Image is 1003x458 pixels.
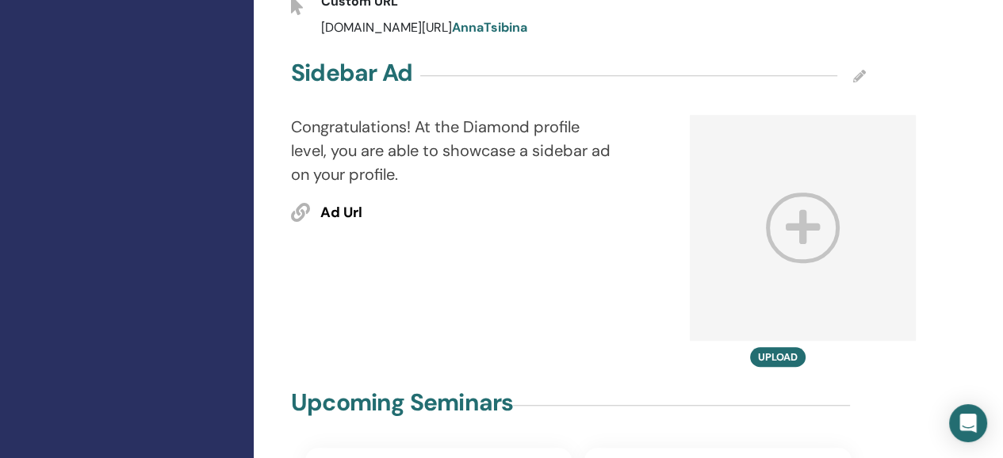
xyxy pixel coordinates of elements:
[321,19,527,36] span: [DOMAIN_NAME][URL]
[291,115,616,186] p: Congratulations! At the Diamond profile level, you are able to showcase a sidebar ad on your prof...
[291,59,412,87] h4: Sidebar Ad
[320,203,362,223] span: Ad Url
[949,404,987,442] div: Open Intercom Messenger
[291,388,513,417] h4: Upcoming Seminars
[750,347,806,367] button: Upload
[452,19,527,36] a: AnnaTsibina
